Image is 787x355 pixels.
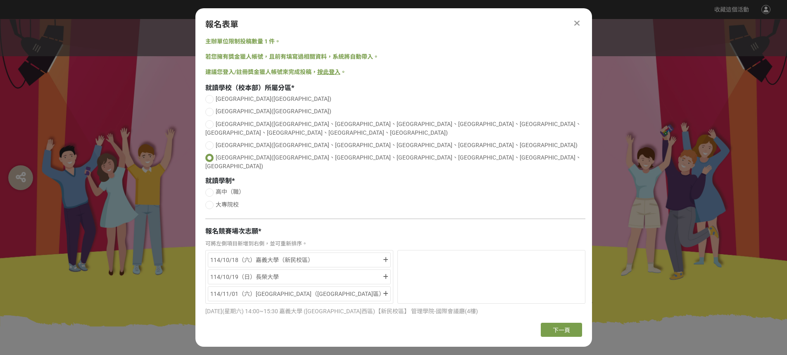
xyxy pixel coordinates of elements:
[210,289,382,299] div: 114/11/01（六）[GEOGRAPHIC_DATA]（[GEOGRAPHIC_DATA]區）
[216,95,331,102] span: [GEOGRAPHIC_DATA]([GEOGRAPHIC_DATA])
[205,154,581,169] span: [GEOGRAPHIC_DATA]([GEOGRAPHIC_DATA]、[GEOGRAPHIC_DATA]、[GEOGRAPHIC_DATA]、[GEOGRAPHIC_DATA]、[GEOGRA...
[210,255,382,265] div: 114/10/18（六）嘉義大學（新民校區）
[205,177,232,185] span: 就讀學制
[205,69,317,75] span: 建議您登入/註冊獎金獵人帳號來完成投稿，
[317,69,340,75] a: 按此登入
[205,19,238,29] span: 報名表單
[205,121,581,136] span: [GEOGRAPHIC_DATA]([GEOGRAPHIC_DATA]、[GEOGRAPHIC_DATA]、[GEOGRAPHIC_DATA]、[GEOGRAPHIC_DATA]、[GEOGRA...
[205,307,585,316] p: [DATE](星期六) 14:00~15:30 嘉義大學 ([GEOGRAPHIC_DATA]西區)【新民校區】 管理學院-國際會議廳(4樓)
[340,69,346,75] span: 。
[216,201,239,208] span: 大專院校
[205,240,585,248] div: 可將左側項目新增到右側，並可重新排序。
[210,272,382,282] div: 114/10/19（日）長榮大學
[205,84,291,92] span: 就讀學校（校本部）所屬分區
[216,108,331,114] span: [GEOGRAPHIC_DATA]([GEOGRAPHIC_DATA])
[216,188,245,195] span: 高中（職）
[205,53,379,60] span: 若您擁有獎金獵人帳號，且前有填寫過相關資料，系統將自動帶入。
[714,6,749,13] span: 收藏這個活動
[216,142,578,148] span: [GEOGRAPHIC_DATA]([GEOGRAPHIC_DATA]、[GEOGRAPHIC_DATA]、[GEOGRAPHIC_DATA]、[GEOGRAPHIC_DATA]、[GEOGRA...
[205,38,281,45] span: 主辦單位限制投稿數量 1 件。
[205,227,258,235] span: 報名競賽場次志願
[541,323,582,337] button: 下一頁
[553,327,570,334] span: 下一頁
